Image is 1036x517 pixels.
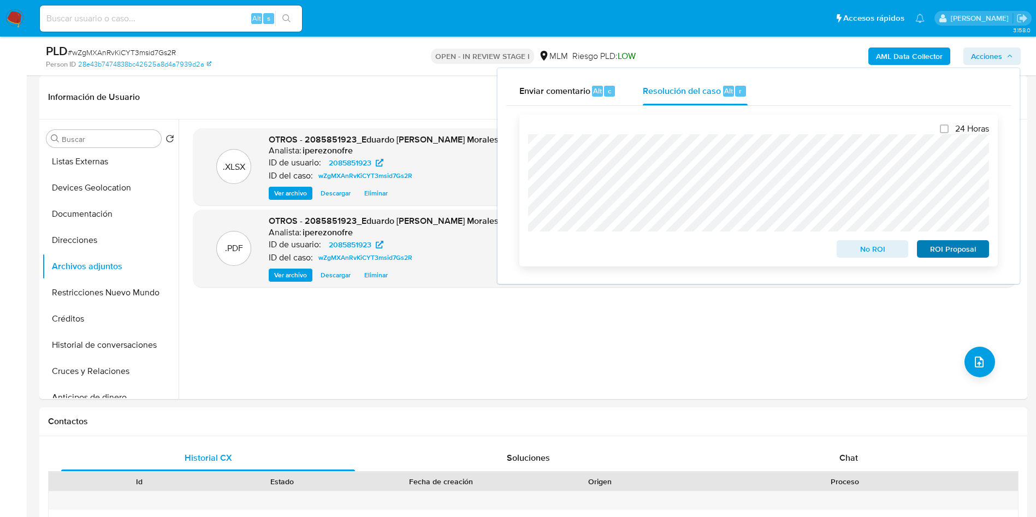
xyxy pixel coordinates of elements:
[876,47,943,65] b: AML Data Collector
[252,13,261,23] span: Alt
[42,175,179,201] button: Devices Geolocation
[951,13,1013,23] p: ivonne.perezonofre@mercadolibre.com.mx
[593,86,602,96] span: Alt
[739,86,742,96] span: r
[269,170,313,181] p: ID del caso:
[536,476,664,487] div: Origen
[321,270,351,281] span: Descargar
[362,476,521,487] div: Fecha de creación
[48,92,140,103] h1: Información de Usuario
[46,42,68,60] b: PLD
[318,251,412,264] span: wZgMXAnRvKiCYT3msid7Gs2R
[68,47,176,58] span: # wZgMXAnRvKiCYT3msid7Gs2R
[267,13,270,23] span: s
[679,476,1010,487] div: Proceso
[963,47,1021,65] button: Acciones
[322,238,390,251] a: 2085851923
[269,252,313,263] p: ID del caso:
[269,227,301,238] p: Analista:
[359,187,393,200] button: Eliminar
[315,187,356,200] button: Descargar
[318,169,412,182] span: wZgMXAnRvKiCYT3msid7Gs2R
[915,14,925,23] a: Notificaciones
[507,451,550,464] span: Soluciones
[917,240,989,258] button: ROI Proposal
[225,242,243,254] p: .PDF
[303,145,353,156] h6: iperezonofre
[964,347,995,377] button: upload-file
[844,241,901,257] span: No ROI
[274,270,307,281] span: Ver archivo
[431,49,534,64] p: OPEN - IN REVIEW STAGE I
[955,123,989,134] span: 24 Horas
[42,201,179,227] button: Documentación
[329,238,371,251] span: 2085851923
[315,269,356,282] button: Descargar
[275,11,298,26] button: search-icon
[165,134,174,146] button: Volver al orden por defecto
[46,60,76,69] b: Person ID
[42,280,179,306] button: Restricciones Nuevo Mundo
[1013,26,1031,34] span: 3.158.0
[78,60,211,69] a: 28e43b7474838bc42625a8d4a7939d2a
[839,451,858,464] span: Chat
[608,86,611,96] span: c
[40,11,302,26] input: Buscar usuario o caso...
[321,188,351,199] span: Descargar
[42,148,179,175] button: Listas Externas
[925,241,981,257] span: ROI Proposal
[75,476,203,487] div: Id
[42,358,179,384] button: Cruces y Relaciones
[868,47,950,65] button: AML Data Collector
[364,270,388,281] span: Eliminar
[269,145,301,156] p: Analista:
[51,134,60,143] button: Buscar
[42,253,179,280] button: Archivos adjuntos
[269,269,312,282] button: Ver archivo
[572,50,636,62] span: Riesgo PLD:
[971,47,1002,65] span: Acciones
[269,133,543,146] span: OTROS - 2085851923_Eduardo [PERSON_NAME] Morales_AGO2025
[185,451,232,464] span: Historial CX
[1016,13,1028,24] a: Salir
[42,332,179,358] button: Historial de conversaciones
[223,161,245,173] p: .XLSX
[322,156,390,169] a: 2085851923
[618,50,636,62] span: LOW
[538,50,568,62] div: MLM
[218,476,346,487] div: Estado
[269,157,321,168] p: ID de usuario:
[42,384,179,411] button: Anticipos de dinero
[837,240,909,258] button: No ROI
[269,215,532,227] span: OTROS - 2085851923_Eduardo [PERSON_NAME] Morales_AGO25
[364,188,388,199] span: Eliminar
[303,227,353,238] h6: iperezonofre
[42,306,179,332] button: Créditos
[643,84,721,97] span: Resolución del caso
[843,13,904,24] span: Accesos rápidos
[269,187,312,200] button: Ver archivo
[62,134,157,144] input: Buscar
[359,269,393,282] button: Eliminar
[314,251,417,264] a: wZgMXAnRvKiCYT3msid7Gs2R
[269,239,321,250] p: ID de usuario:
[519,84,590,97] span: Enviar comentario
[48,416,1019,427] h1: Contactos
[42,227,179,253] button: Direcciones
[940,124,949,133] input: 24 Horas
[314,169,417,182] a: wZgMXAnRvKiCYT3msid7Gs2R
[274,188,307,199] span: Ver archivo
[724,86,733,96] span: Alt
[329,156,371,169] span: 2085851923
